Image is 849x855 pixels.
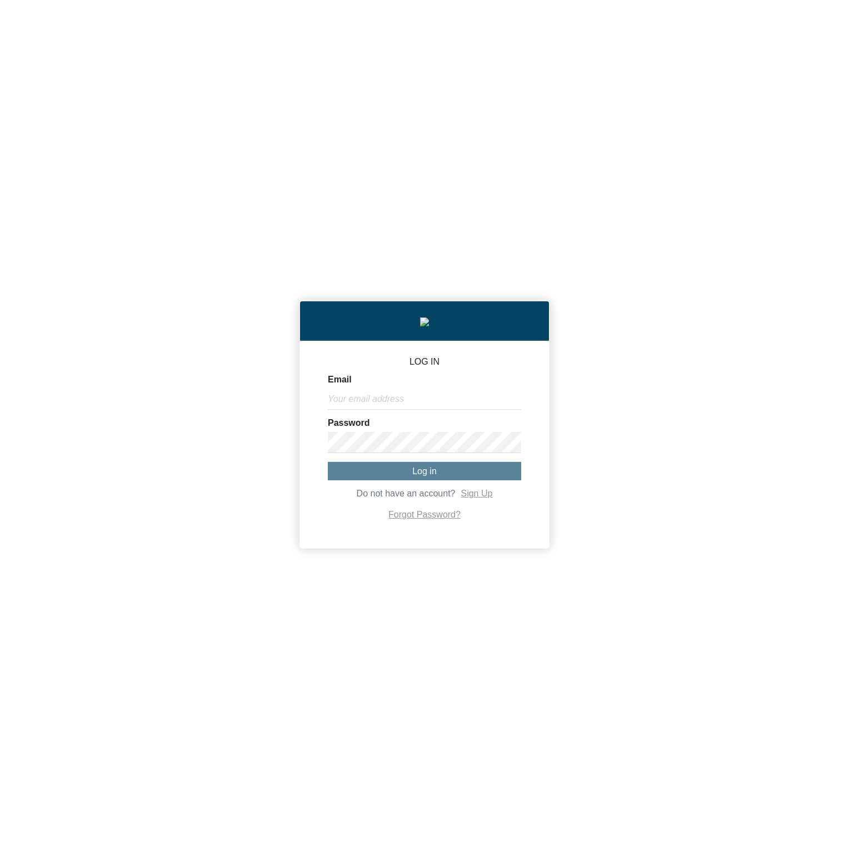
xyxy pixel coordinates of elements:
a: Forgot Password? [388,510,461,519]
p: LOG IN [328,357,521,366]
img: insight-logo-2.png [420,317,429,326]
button: Log in [328,462,521,480]
a: Sign Up [461,489,492,498]
label: Email [328,375,352,384]
span: Do not have an account? [357,489,456,498]
span: Log in [412,466,437,476]
label: Password [328,419,370,428]
input: Your email address [328,389,521,410]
